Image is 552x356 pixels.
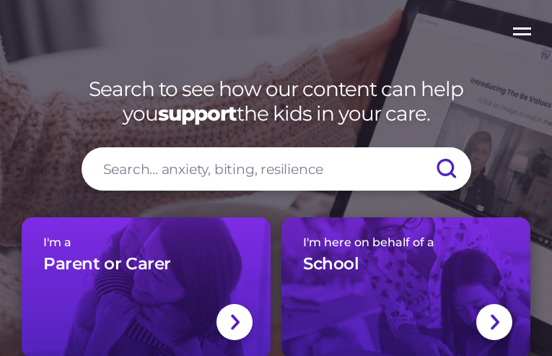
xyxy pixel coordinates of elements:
img: svg+xml;base64,PHN2ZyBlbmFibGUtYmFja2dyb3VuZD0ibmV3IDAgMCAxNC44IDI1LjciIHZpZXdCb3g9IjAgMCAxNC44ID... [489,313,500,331]
strong: support [158,101,237,126]
span: I'm a [43,235,249,249]
input: Search... anxiety, biting, resilience [82,147,471,191]
h1: Search to see how our content can help you the kids in your care. [22,77,530,126]
h3: Parent or Carer [43,253,171,275]
h3: School [303,253,359,275]
span: I'm here on behalf of a [303,235,509,249]
img: svg+xml;base64,PHN2ZyBlbmFibGUtYmFja2dyb3VuZD0ibmV3IDAgMCAxNC44IDI1LjciIHZpZXdCb3g9IjAgMCAxNC44ID... [229,313,240,331]
input: Submit [421,147,471,191]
